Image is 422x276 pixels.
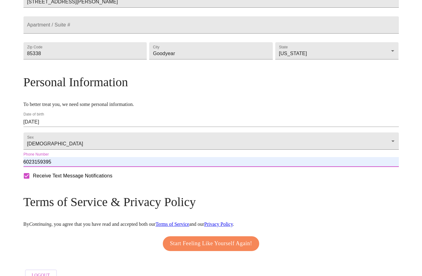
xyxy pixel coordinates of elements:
h3: Personal Information [23,75,399,89]
a: Terms of Service [155,221,189,227]
label: Date of birth [23,113,44,116]
span: Start Feeling Like Yourself Again! [170,239,252,249]
button: Start Feeling Like Yourself Again! [163,236,259,251]
div: [DEMOGRAPHIC_DATA] [23,132,399,150]
div: [US_STATE] [275,42,399,59]
h3: Terms of Service & Privacy Policy [23,195,399,209]
a: Privacy Policy [204,221,233,227]
label: Phone Number [23,153,49,156]
p: To better treat you, we need some personal information. [23,102,399,107]
span: Receive Text Message Notifications [33,172,112,180]
em: Continuing [29,221,51,227]
p: By , you agree that you have read and accepted both our and our . [23,221,399,227]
